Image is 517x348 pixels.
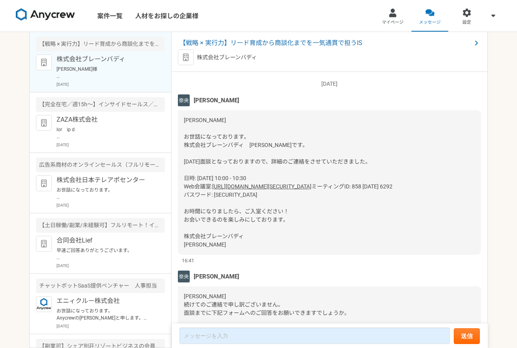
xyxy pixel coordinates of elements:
[57,307,154,322] p: お世話になっております。 Anycrewの[PERSON_NAME]と申します。 本案件ですが、現在別の方で進んでいる案件となりますので、その方如何でのご案内とさせていただけますでしょうか？ 貴...
[36,115,52,131] img: default_org_logo-42cde973f59100197ec2c8e796e4974ac8490bb5b08a0eb061ff975e4574aa76.png
[36,296,52,312] img: logo_text_blue_01.png
[178,49,194,65] img: default_org_logo-42cde973f59100197ec2c8e796e4974ac8490bb5b08a0eb061ff975e4574aa76.png
[57,115,154,124] p: ZAZA株式会社
[178,80,481,88] p: [DATE]
[57,66,154,80] p: [PERSON_NAME]様 お世話になっております。 スラックの招待よろしくお願いします。 引き続きよろしくお願いします。
[179,38,472,48] span: 【戦略 × 実行力】リード育成から商談化までを一気通貫で担うIS
[57,202,165,208] p: [DATE]
[36,55,52,70] img: default_org_logo-42cde973f59100197ec2c8e796e4974ac8490bb5b08a0eb061ff975e4574aa76.png
[36,158,165,172] div: 広告系商材のオンラインセールス（フルリモート）募集
[462,19,471,26] span: 設定
[57,126,154,140] p: lor ip d sitametcons。 ADIPiscingelitse。 do、eiusmodtemporincididuntutlaboreetdo。 magnaaliquaenimad...
[36,97,165,112] div: 【完全在宅／週15h〜】インサイドセールス／業界トップクラスのBtoBサービス
[57,186,154,201] p: お世話になっております。 プロフィール拝見してとても魅力的なご経歴で、 ぜひ一度、弊社面談をお願いできないでしょうか？ [URL][DOMAIN_NAME][DOMAIN_NAME] 当社ですが...
[57,81,165,87] p: [DATE]
[454,328,480,344] button: 送信
[178,94,190,106] img: unnamed.png
[57,323,165,329] p: [DATE]
[57,175,154,185] p: 株式会社日本テレアポセンター
[212,183,311,190] a: [URL][DOMAIN_NAME][SECURITY_DATA]
[57,247,154,261] p: 早速ご回答ありがとうございます。 一度、ご面談をさせて頂きたいと思いますので、候補日時を3つ程頂いてもよろしいでしょうか。 よろしくお願いします。
[57,142,165,148] p: [DATE]
[382,19,404,26] span: マイページ
[16,8,75,21] img: 8DqYSo04kwAAAAASUVORK5CYII=
[184,183,392,248] span: ミーティングID: 858 [DATE] 6292 パスワード: [SECURITY_DATA] お時間になりましたら、ご入室ください！ お会いできるのを楽しみにしております。 株式会社ブレーン...
[36,175,52,191] img: default_org_logo-42cde973f59100197ec2c8e796e4974ac8490bb5b08a0eb061ff975e4574aa76.png
[197,53,257,62] p: 株式会社ブレーンバディ
[194,96,239,105] span: [PERSON_NAME]
[184,117,371,190] span: [PERSON_NAME] お世話になっております。 株式会社ブレーンバディ [PERSON_NAME]です。 [DATE]面談となっておりますので、詳細のご連絡をさせていただきました。 日時:...
[57,55,154,64] p: 株式会社ブレーンバディ
[36,37,165,51] div: 【戦略 × 実行力】リード育成から商談化までを一気通貫で担うIS
[57,263,165,269] p: [DATE]
[57,296,154,306] p: エニィクルー株式会社
[36,218,165,233] div: 【土日稼働/副業/未経験可】フルリモート！インサイドセールス募集（長期案件）
[178,271,190,282] img: unnamed.png
[182,257,194,264] span: 16:41
[57,236,154,245] p: 合同会社Lief
[194,272,239,281] span: [PERSON_NAME]
[36,278,165,293] div: チャットボットSaaS提供ベンチャー 人事担当
[36,236,52,252] img: default_org_logo-42cde973f59100197ec2c8e796e4974ac8490bb5b08a0eb061ff975e4574aa76.png
[419,19,441,26] span: メッセージ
